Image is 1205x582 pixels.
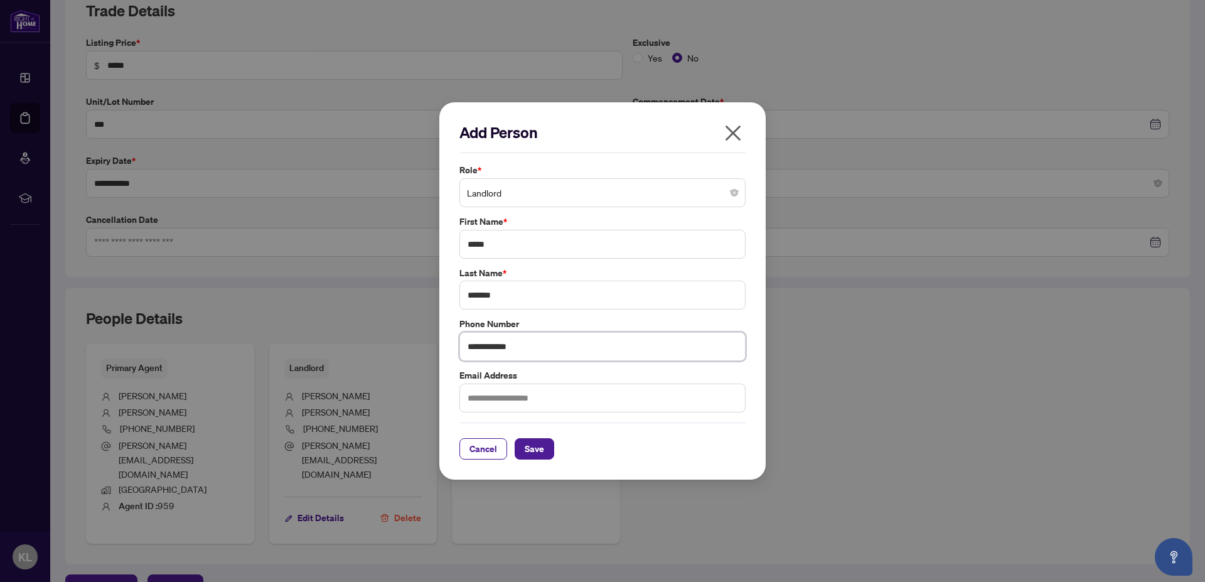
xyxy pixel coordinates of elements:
label: First Name [459,215,746,229]
label: Role [459,163,746,177]
span: close [723,123,743,143]
button: Cancel [459,438,507,460]
span: Cancel [469,439,497,459]
label: Last Name [459,266,746,280]
span: Save [525,439,544,459]
span: Landlord [467,181,738,205]
button: Open asap [1155,538,1192,576]
label: Phone Number [459,317,746,331]
span: close-circle [731,189,738,197]
button: Save [515,438,554,460]
label: Email Address [459,369,746,382]
h2: Add Person [459,122,746,143]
